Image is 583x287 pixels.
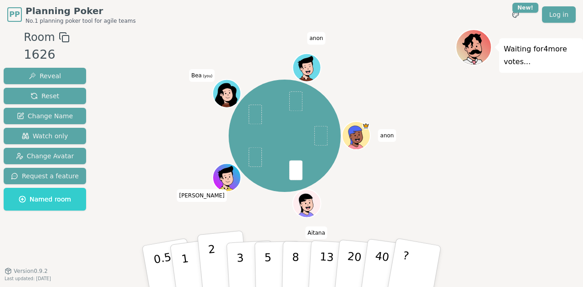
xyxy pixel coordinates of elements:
[19,195,71,204] span: Named room
[177,189,227,202] span: Click to change your name
[542,6,576,23] a: Log in
[22,131,68,141] span: Watch only
[4,108,86,124] button: Change Name
[512,3,538,13] div: New!
[189,69,215,82] span: Click to change your name
[4,148,86,164] button: Change Avatar
[363,122,369,129] span: anon is the host
[31,91,59,101] span: Reset
[307,32,325,45] span: Click to change your name
[26,17,136,25] span: No.1 planning poker tool for agile teams
[29,71,61,81] span: Reveal
[504,43,578,68] p: Waiting for 4 more votes...
[24,45,69,64] div: 1626
[305,227,327,239] span: Click to change your name
[7,5,136,25] a: PPPlanning PokerNo.1 planning poker tool for agile teams
[214,81,240,107] button: Click to change your avatar
[14,267,48,275] span: Version 0.9.2
[4,88,86,104] button: Reset
[5,267,48,275] button: Version0.9.2
[24,29,55,45] span: Room
[4,68,86,84] button: Reveal
[5,276,51,281] span: Last updated: [DATE]
[16,151,74,161] span: Change Avatar
[4,168,86,184] button: Request a feature
[4,128,86,144] button: Watch only
[507,6,524,23] button: New!
[26,5,136,17] span: Planning Poker
[4,188,86,211] button: Named room
[17,111,73,121] span: Change Name
[11,171,79,181] span: Request a feature
[9,9,20,20] span: PP
[378,129,396,142] span: Click to change your name
[202,74,213,78] span: (you)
